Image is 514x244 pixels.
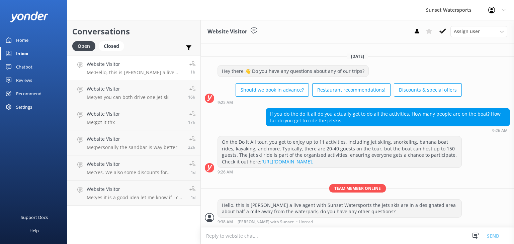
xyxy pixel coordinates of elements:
[218,170,233,174] strong: 9:26 AM
[67,130,200,155] a: Website VisitorMe:personally the sandbar is way better22h
[87,169,184,175] p: Me: Yes. We also some discounts for September. When will you be in [GEOGRAPHIC_DATA]?
[87,60,184,68] h4: Website Visitor
[87,119,120,125] p: Me: got it thx
[207,27,247,36] h3: Website Visitor
[16,74,32,87] div: Reviews
[16,33,28,47] div: Home
[87,195,184,201] p: Me: yes it is a good idea let me know if i can be of any help deciding which trip
[454,28,480,35] span: Assign user
[329,184,386,193] span: Team member online
[67,155,200,180] a: Website VisitorMe:Yes. We also some discounts for September. When will you be in [GEOGRAPHIC_DATA...
[218,220,233,224] strong: 9:38 AM
[312,83,391,97] button: Restaurant recommendations!
[218,101,233,105] strong: 9:25 AM
[87,160,184,168] h4: Website Visitor
[218,219,462,224] div: Aug 30 2025 08:38am (UTC -05:00) America/Cancun
[29,224,39,237] div: Help
[238,220,294,224] span: [PERSON_NAME] with Sunset
[261,158,313,165] a: [URL][DOMAIN_NAME].
[99,41,124,51] div: Closed
[87,186,184,193] h4: Website Visitor
[87,135,177,143] h4: Website Visitor
[218,66,368,77] div: Hey there 👋 Do you have any questions about any of our trips?
[394,83,462,97] button: Discounts & special offers
[188,119,195,125] span: Aug 29 2025 04:16pm (UTC -05:00) America/Cancun
[190,69,195,75] span: Aug 30 2025 08:38am (UTC -05:00) America/Cancun
[67,105,200,130] a: Website VisitorMe:got it thx17h
[492,129,508,133] strong: 9:26 AM
[191,169,195,175] span: Aug 29 2025 09:37am (UTC -05:00) America/Cancun
[87,85,170,93] h4: Website Visitor
[21,211,48,224] div: Support Docs
[191,195,195,200] span: Aug 29 2025 07:13am (UTC -05:00) America/Cancun
[87,94,170,100] p: Me: yes you can both drive one jet ski
[188,144,195,150] span: Aug 29 2025 10:56am (UTC -05:00) America/Cancun
[16,87,41,100] div: Recommend
[87,110,120,118] h4: Website Visitor
[296,220,313,224] span: • Unread
[87,144,177,150] p: Me: personally the sandbar is way better
[188,94,195,100] span: Aug 29 2025 05:17pm (UTC -05:00) America/Cancun
[87,70,184,76] p: Me: Hello, this is [PERSON_NAME] a live agent with Sunset Watersports the jets skis are in a desi...
[72,25,195,38] h2: Conversations
[218,169,462,174] div: Aug 30 2025 08:26am (UTC -05:00) America/Cancun
[10,11,49,22] img: yonder-white-logo.png
[16,60,32,74] div: Chatbot
[218,100,462,105] div: Aug 30 2025 08:25am (UTC -05:00) America/Cancun
[99,42,127,49] a: Closed
[67,55,200,80] a: Website VisitorMe:Hello, this is [PERSON_NAME] a live agent with Sunset Watersports the jets skis...
[218,136,461,167] div: On the Do It All tour, you get to enjoy up to 11 activities, including jet skiing, snorkeling, ba...
[218,200,461,217] div: Hello, this is [PERSON_NAME] a live agent with Sunset Watersports the jets skis are in a designat...
[266,128,510,133] div: Aug 30 2025 08:26am (UTC -05:00) America/Cancun
[16,47,28,60] div: Inbox
[266,108,510,126] div: If you do the do it all do you actually get to do all the activities. How many people are on the ...
[16,100,32,114] div: Settings
[347,53,368,59] span: [DATE]
[450,26,507,37] div: Assign User
[236,83,309,97] button: Should we book in advance?
[72,41,95,51] div: Open
[67,180,200,206] a: Website VisitorMe:yes it is a good idea let me know if i can be of any help deciding which trip1d
[72,42,99,49] a: Open
[67,80,200,105] a: Website VisitorMe:yes you can both drive one jet ski16h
